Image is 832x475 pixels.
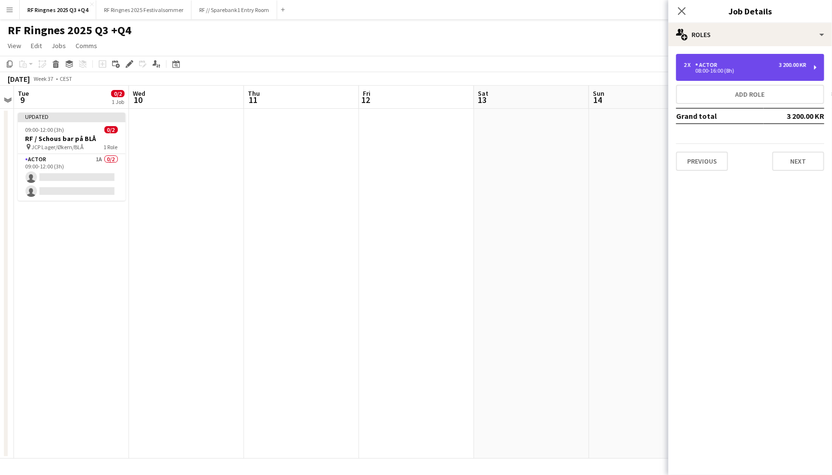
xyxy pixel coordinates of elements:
[593,89,604,98] span: Sun
[27,39,46,52] a: Edit
[684,62,695,68] div: 2 x
[478,89,488,98] span: Sat
[8,74,30,84] div: [DATE]
[48,39,70,52] a: Jobs
[26,126,64,133] span: 09:00-12:00 (3h)
[684,68,806,73] div: 08:00-16:00 (8h)
[20,0,96,19] button: RF Ringnes 2025 Q3 +Q4
[72,39,101,52] a: Comms
[8,41,21,50] span: View
[668,5,832,17] h3: Job Details
[248,89,260,98] span: Thu
[764,108,824,124] td: 3 200.00 KR
[8,23,131,38] h1: RF Ringnes 2025 Q3 +Q4
[695,62,721,68] div: Actor
[676,85,824,104] button: Add role
[192,0,277,19] button: RF // Sparebank1 Entry Room
[18,113,126,201] app-job-card: Updated09:00-12:00 (3h)0/2RF / Schous bar på BLÅ JCP Lager/Økern/BLÅ1 RoleActor1A0/209:00-12:00 (3h)
[18,154,126,201] app-card-role: Actor1A0/209:00-12:00 (3h)
[96,0,192,19] button: RF Ringnes 2025 Festivalsommer
[131,94,145,105] span: 10
[246,94,260,105] span: 11
[772,152,824,171] button: Next
[363,89,371,98] span: Fri
[18,89,29,98] span: Tue
[16,94,29,105] span: 9
[112,98,124,105] div: 1 Job
[32,143,84,151] span: JCP Lager/Økern/BLÅ
[676,108,764,124] td: Grand total
[676,152,728,171] button: Previous
[668,23,832,46] div: Roles
[4,39,25,52] a: View
[51,41,66,50] span: Jobs
[104,143,118,151] span: 1 Role
[591,94,604,105] span: 14
[31,41,42,50] span: Edit
[476,94,488,105] span: 13
[60,75,72,82] div: CEST
[133,89,145,98] span: Wed
[779,62,806,68] div: 3 200.00 KR
[76,41,97,50] span: Comms
[361,94,371,105] span: 12
[32,75,56,82] span: Week 37
[18,113,126,120] div: Updated
[104,126,118,133] span: 0/2
[18,134,126,143] h3: RF / Schous bar på BLÅ
[111,90,125,97] span: 0/2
